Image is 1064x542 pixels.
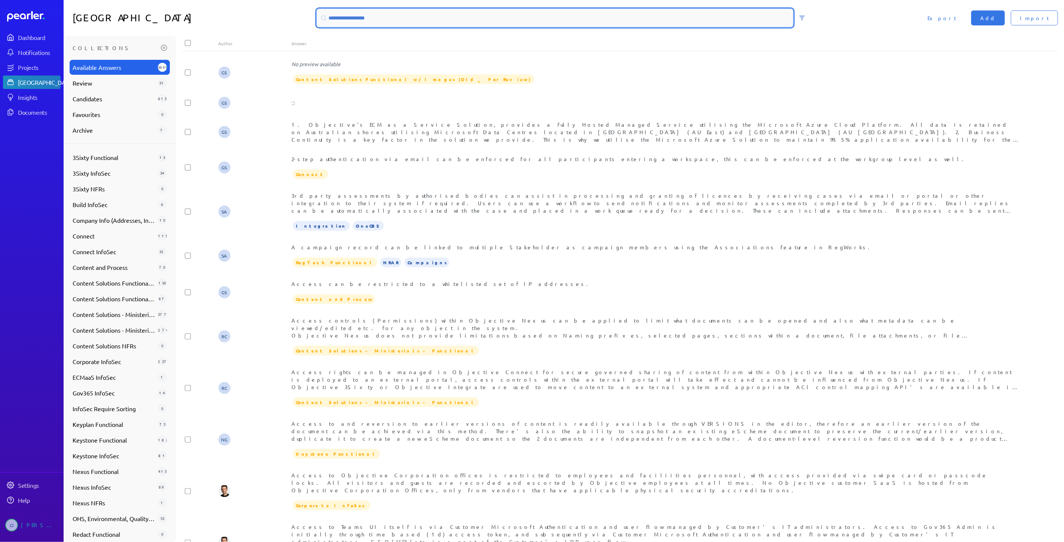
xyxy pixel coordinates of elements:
span: Keystone Functional [73,435,155,444]
a: Help [3,493,61,507]
a: Notifications [3,46,61,59]
div: 0 [158,404,167,413]
button: Add [971,10,1005,25]
span: Carolina Irigoyen [5,519,18,532]
span: Keystone Functional [293,449,380,459]
span: Content Solutions - Ministerials - Non Functional [73,326,155,335]
span: Available Answers [73,63,155,72]
span: Gary Somerville [218,67,230,78]
div: 615 [158,94,167,103]
span: Import [1020,14,1049,22]
span: Corporate InfoSec [73,357,155,366]
span: Gary Somerville [218,161,230,173]
span: Steve Ackermann [218,250,230,262]
span: Integration [293,221,350,231]
span: Favourites [73,110,155,119]
div: 0 [158,184,167,193]
span: Natasha Gray [218,434,230,446]
span: Connect [73,231,155,240]
div: 32 [158,247,167,256]
span: Keyplan Functional [73,420,155,429]
span: Gary Somerville [218,126,230,138]
span: 3Sixty InfoSec [73,169,155,178]
div: 2-step authentication via email can be enforced for all participants entering a workspace, this c... [291,155,1022,163]
span: Content Solutions - Ministerials - Functional [293,346,479,355]
span: NRAR [380,258,401,267]
span: Review [73,78,155,87]
a: Insights [3,90,61,104]
a: Settings [3,478,61,492]
div: 14 [158,388,167,397]
span: 3Sixty NFRs [73,184,155,193]
div: 415 [158,467,167,476]
span: Export [927,14,956,22]
span: Content Solutions - Ministerials - Functional [293,397,479,407]
span: Content Solutions Functional w/Images (Old _ For Review) [293,74,534,84]
div: Help [18,496,60,504]
div: 237 [158,357,167,366]
span: Redact Functional [73,530,155,539]
div: Author [218,40,291,46]
span: Content Solutions Functional w/Images (Old _ For Review) [73,294,155,303]
div: 3601 [158,63,167,72]
div: [PERSON_NAME] [21,519,58,532]
div: Access controls (Permissions) within Objective Nexus can be applied to limit what documents can b... [291,317,1022,339]
div: 7 [158,126,167,135]
a: Projects [3,61,61,74]
span: Keystone InfoSec [73,451,155,460]
div: Answer [291,40,1022,46]
span: No preview available [291,61,340,67]
div: 81 [158,451,167,460]
div: 270 [158,326,167,335]
span: Robert Craig [218,330,230,342]
div: 34 [158,169,167,178]
div: 6 [158,200,167,209]
span: Candidates [73,94,155,103]
h1: [GEOGRAPHIC_DATA] [73,9,314,27]
a: Dashboard [3,31,61,44]
div: 51 [158,78,167,87]
div: 115 [158,231,167,240]
div: 1. Objective’s ECM as a Service Solution, provides a fully Hosted Managed Service utilising the M... [291,121,1022,143]
div: 130 [158,278,167,287]
div: 182 [158,435,167,444]
div: Access can be restricted to a whitelisted set of IP addresses. [291,280,1022,287]
div: 0 [158,530,167,539]
div: Insights [18,93,60,101]
span: Nexus NFRs [73,498,155,507]
div: [GEOGRAPHIC_DATA] [18,78,74,86]
div: Access rights can be managed in Objective Connect for secure governed sharing of content from wit... [291,368,1022,391]
span: Gary Somerville [218,286,230,298]
h3: Collections [73,42,158,54]
div: Notifications [18,49,60,56]
div: 0 [158,110,167,119]
span: 3Sixty Functional [73,153,155,162]
span: InfoSec Require Sorting [73,404,155,413]
span: Corporate InfoSec [293,501,370,510]
span: Nexus InfoSec [73,483,155,492]
span: Content and Process [73,263,155,272]
span: Build InfoSec [73,200,155,209]
img: James Layton [218,485,230,497]
span: Campaigns [404,258,449,267]
a: Dashboard [7,11,61,22]
button: Import [1011,10,1058,25]
div: □ [291,99,1022,107]
div: 75 [158,420,167,429]
span: Robert Craig [218,382,230,394]
div: 67 [158,294,167,303]
div: Settings [18,481,60,489]
span: Steve Ackermann [218,206,230,218]
span: OneCBS [353,221,384,231]
div: Documents [18,108,60,116]
span: OHS, Environmental, Quality, Ethical Dealings [73,514,155,523]
span: Archive [73,126,155,135]
div: 10 [158,216,167,225]
a: Documents [3,105,61,119]
div: 3rd party assessments by authorised bodies can assist in processing and granting of licences by r... [291,192,1022,214]
span: Content Solutions Functional (Review) [73,278,155,287]
div: Projects [18,64,60,71]
span: Connect [293,169,328,179]
span: Gov365 InfoSec [73,388,155,397]
span: Content Solutions - Ministerials - Functional [73,310,155,319]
